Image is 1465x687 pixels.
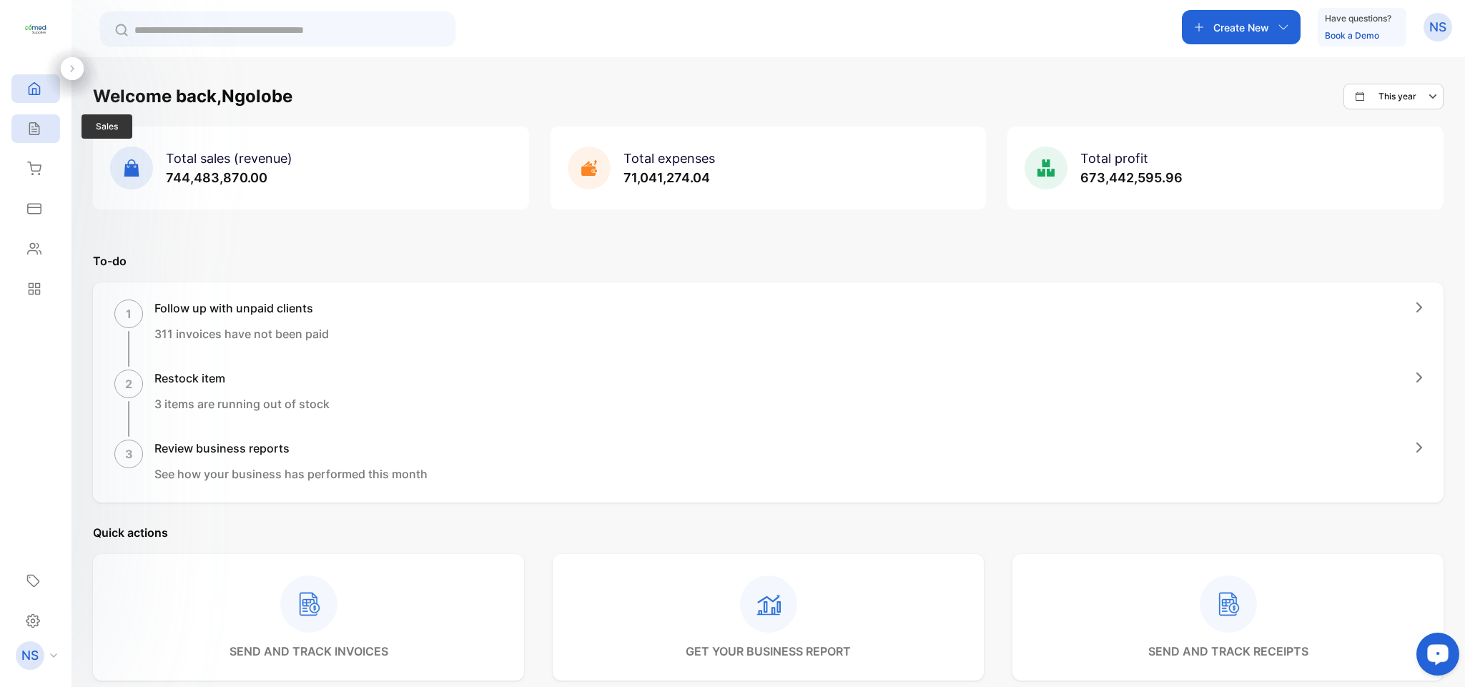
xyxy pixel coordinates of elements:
[1182,10,1301,44] button: Create New
[154,440,428,457] h1: Review business reports
[25,19,46,40] img: logo
[686,643,851,660] p: get your business report
[154,300,329,317] h1: Follow up with unpaid clients
[1429,18,1446,36] p: NS
[93,524,1444,541] p: Quick actions
[93,252,1444,270] p: To-do
[1343,84,1444,109] button: This year
[93,84,292,109] h1: Welcome back, Ngolobe
[1080,151,1148,166] span: Total profit
[154,370,330,387] h1: Restock item
[125,375,132,392] p: 2
[21,646,39,665] p: NS
[166,170,267,185] span: 744,483,870.00
[623,170,710,185] span: 71,041,274.04
[1080,170,1183,185] span: 673,442,595.96
[1325,30,1379,41] a: Book a Demo
[125,445,133,463] p: 3
[1405,627,1465,687] iframe: LiveChat chat widget
[1378,90,1416,103] p: This year
[1213,20,1269,35] p: Create New
[154,465,428,483] p: See how your business has performed this month
[1424,10,1452,44] button: NS
[230,643,388,660] p: send and track invoices
[623,151,715,166] span: Total expenses
[166,151,292,166] span: Total sales (revenue)
[154,325,329,342] p: 311 invoices have not been paid
[1325,11,1391,26] p: Have questions?
[126,305,132,322] p: 1
[82,114,132,139] span: Sales
[154,395,330,412] p: 3 items are running out of stock
[1148,643,1308,660] p: send and track receipts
